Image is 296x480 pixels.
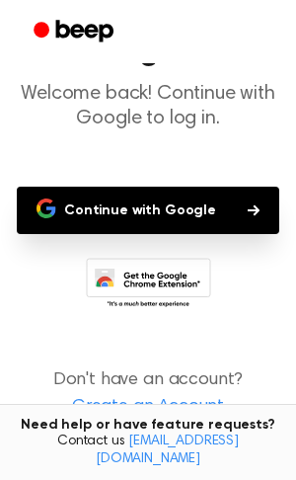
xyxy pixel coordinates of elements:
span: Contact us [12,434,284,468]
a: Create an Account [20,394,276,421]
a: Beep [20,13,131,51]
a: [EMAIL_ADDRESS][DOMAIN_NAME] [96,435,239,466]
p: Welcome back! Continue with Google to log in. [16,82,280,131]
p: Don't have an account? [16,367,280,421]
button: Continue with Google [17,187,279,234]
